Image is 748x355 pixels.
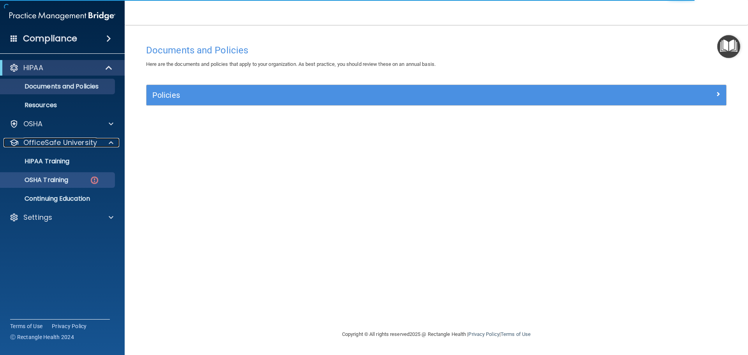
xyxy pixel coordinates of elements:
[146,61,436,67] span: Here are the documents and policies that apply to your organization. As best practice, you should...
[294,322,579,347] div: Copyright © All rights reserved 2025 @ Rectangle Health | |
[5,195,111,203] p: Continuing Education
[9,63,113,72] a: HIPAA
[5,176,68,184] p: OSHA Training
[23,119,43,129] p: OSHA
[52,322,87,330] a: Privacy Policy
[5,101,111,109] p: Resources
[717,35,740,58] button: Open Resource Center
[152,89,720,101] a: Policies
[23,63,43,72] p: HIPAA
[23,138,97,147] p: OfficeSafe University
[146,45,727,55] h4: Documents and Policies
[10,333,74,341] span: Ⓒ Rectangle Health 2024
[9,8,115,24] img: PMB logo
[9,119,113,129] a: OSHA
[5,83,111,90] p: Documents and Policies
[23,33,77,44] h4: Compliance
[10,322,42,330] a: Terms of Use
[152,91,575,99] h5: Policies
[90,175,99,185] img: danger-circle.6113f641.png
[9,213,113,222] a: Settings
[501,331,531,337] a: Terms of Use
[9,138,113,147] a: OfficeSafe University
[23,213,52,222] p: Settings
[5,157,69,165] p: HIPAA Training
[468,331,499,337] a: Privacy Policy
